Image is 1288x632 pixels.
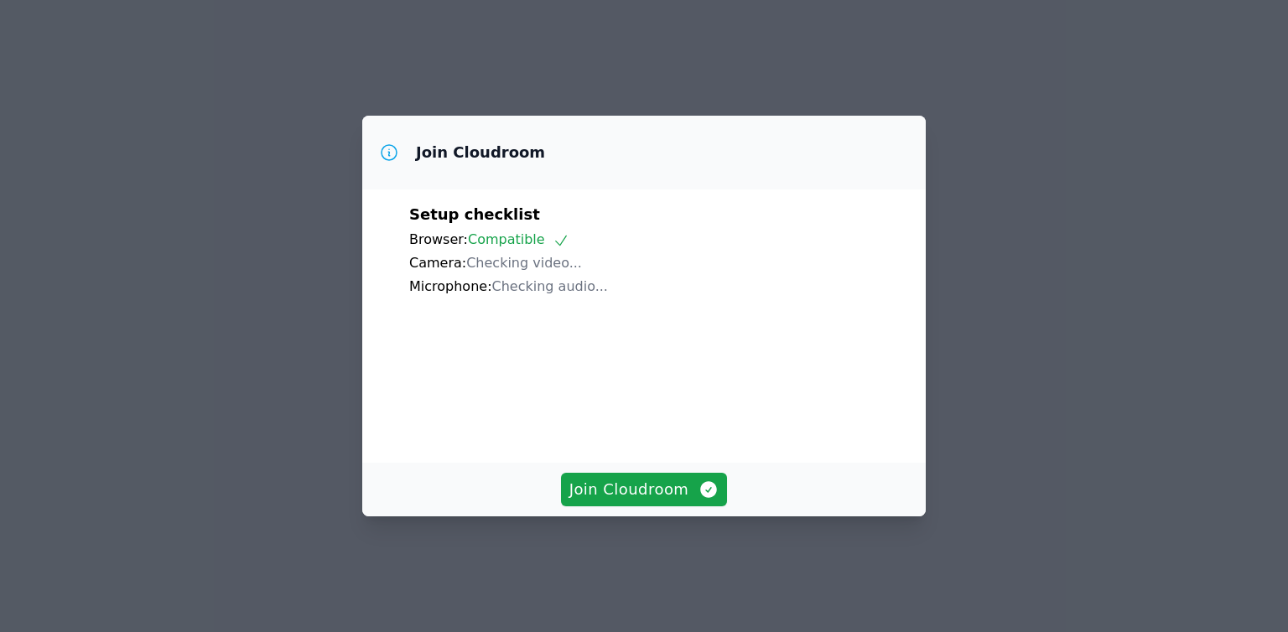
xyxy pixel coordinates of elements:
span: Microphone: [409,278,492,294]
span: Browser: [409,231,468,247]
h3: Join Cloudroom [416,142,545,163]
span: Setup checklist [409,205,540,223]
span: Camera: [409,255,466,271]
span: Checking audio... [492,278,608,294]
button: Join Cloudroom [561,473,728,506]
span: Compatible [468,231,569,247]
span: Checking video... [466,255,582,271]
span: Join Cloudroom [569,478,719,501]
